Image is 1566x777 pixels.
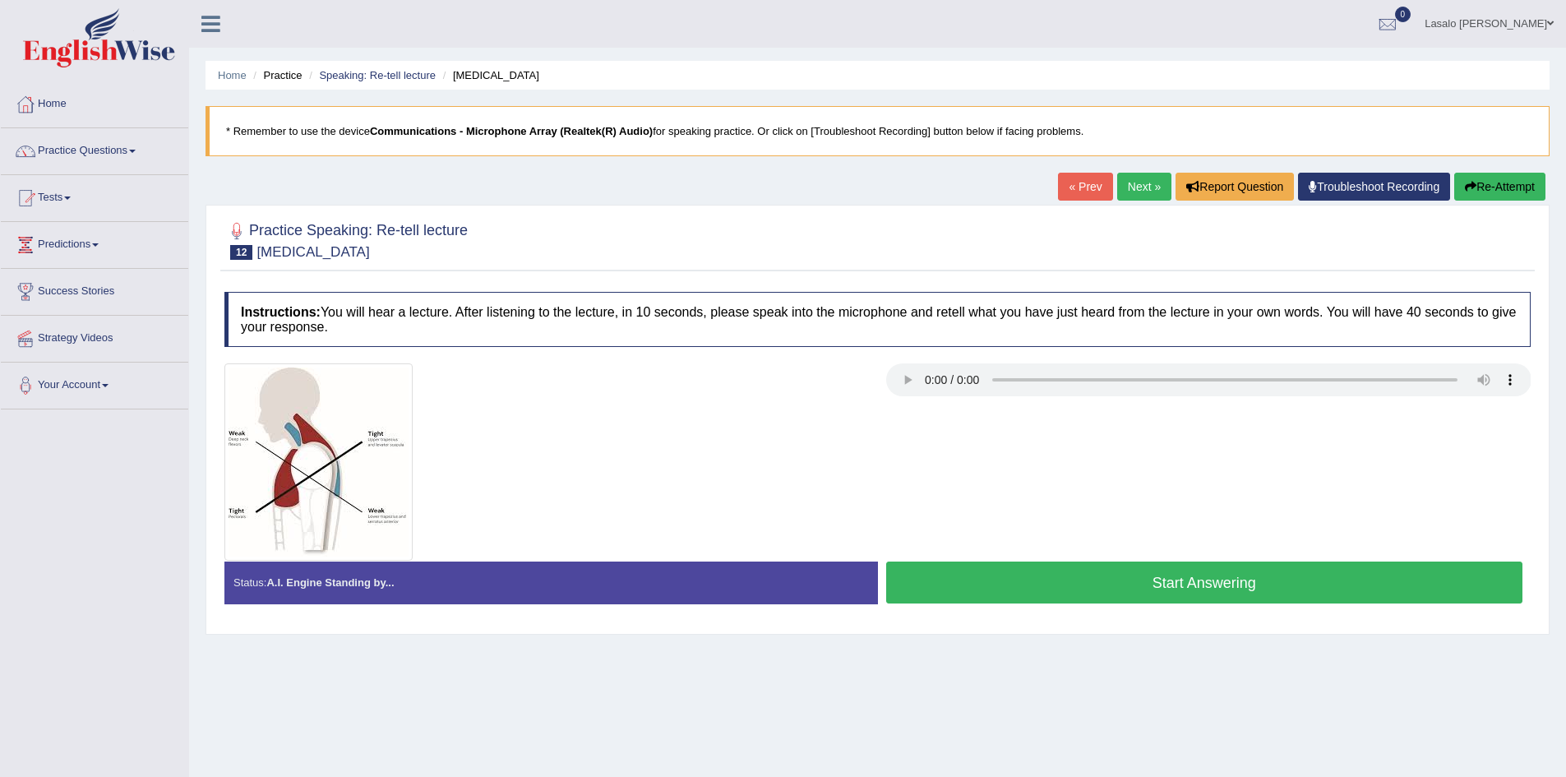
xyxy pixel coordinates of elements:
[1,128,188,169] a: Practice Questions
[230,245,252,260] span: 12
[1454,173,1545,201] button: Re-Attempt
[1,316,188,357] a: Strategy Videos
[249,67,302,83] li: Practice
[1,269,188,310] a: Success Stories
[266,576,394,589] strong: A.I. Engine Standing by...
[224,292,1531,347] h4: You will hear a lecture. After listening to the lecture, in 10 seconds, please speak into the mic...
[218,69,247,81] a: Home
[206,106,1550,156] blockquote: * Remember to use the device for speaking practice. Or click on [Troubleshoot Recording] button b...
[1058,173,1112,201] a: « Prev
[1117,173,1171,201] a: Next »
[439,67,539,83] li: [MEDICAL_DATA]
[256,244,369,260] small: [MEDICAL_DATA]
[886,562,1523,604] button: Start Answering
[319,69,436,81] a: Speaking: Re-tell lecture
[1395,7,1411,22] span: 0
[1,175,188,216] a: Tests
[241,305,321,319] b: Instructions:
[224,219,468,260] h2: Practice Speaking: Re-tell lecture
[1,363,188,404] a: Your Account
[370,125,653,137] b: Communications - Microphone Array (Realtek(R) Audio)
[1,81,188,123] a: Home
[1298,173,1450,201] a: Troubleshoot Recording
[1,222,188,263] a: Predictions
[1176,173,1294,201] button: Report Question
[224,562,878,604] div: Status:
